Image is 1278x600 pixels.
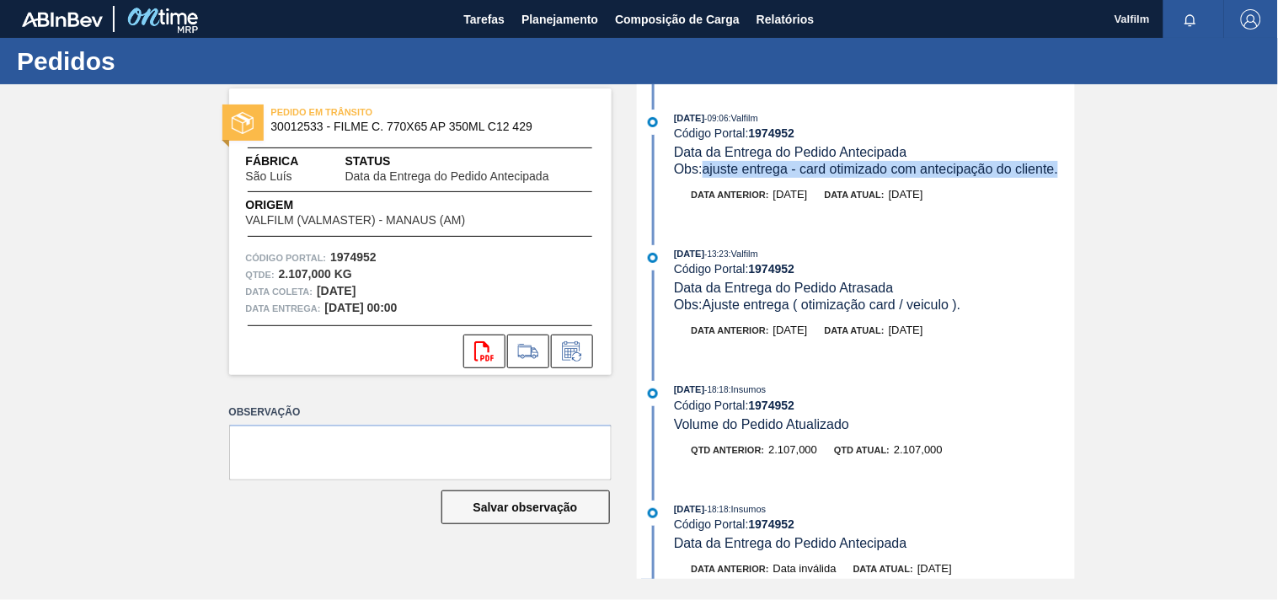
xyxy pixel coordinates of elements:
[246,300,321,317] span: Data entrega:
[729,504,767,514] span: : Insumos
[345,153,595,170] span: Status
[749,262,795,276] strong: 1974952
[674,113,704,123] span: [DATE]
[271,104,507,121] span: PEDIDO EM TRÂNSITO
[317,284,356,297] strong: [DATE]
[441,490,610,524] button: Salvar observação
[674,517,1074,531] div: Código Portal:
[692,445,765,455] span: Qtd anterior:
[729,249,758,259] span: : Valfilm
[22,12,103,27] img: TNhmsLtSVTkK8tSr43FrP2fwEKptu5GPRR3wAAAABJRU5ErkJggg==
[729,384,767,394] span: : Insumos
[773,188,808,201] span: [DATE]
[648,253,658,263] img: atual
[674,417,849,431] span: Volume do Pedido Atualizado
[894,443,943,456] span: 2.107,000
[1163,8,1217,31] button: Notificações
[674,145,907,159] span: Data da Entrega do Pedido Antecipada
[917,562,952,575] span: [DATE]
[648,117,658,127] img: atual
[889,188,923,201] span: [DATE]
[246,266,275,283] span: Qtde :
[246,283,313,300] span: Data coleta:
[674,384,704,394] span: [DATE]
[521,9,598,29] span: Planejamento
[246,196,514,214] span: Origem
[674,249,704,259] span: [DATE]
[279,267,352,281] strong: 2.107,000 KG
[757,9,814,29] span: Relatórios
[674,126,1074,140] div: Código Portal:
[705,249,729,259] span: - 13:23
[463,335,505,368] div: Abrir arquivo PDF
[692,190,769,200] span: Data anterior:
[246,170,292,183] span: São Luís
[692,564,769,574] span: Data anterior:
[246,153,345,170] span: Fábrica
[834,445,890,455] span: Qtd atual:
[705,385,729,394] span: - 18:18
[674,281,894,295] span: Data da Entrega do Pedido Atrasada
[692,325,769,335] span: Data anterior:
[648,508,658,518] img: atual
[749,399,795,412] strong: 1974952
[674,262,1074,276] div: Código Portal:
[648,388,658,399] img: atual
[853,564,913,574] span: Data atual:
[773,324,808,336] span: [DATE]
[749,517,795,531] strong: 1974952
[325,301,398,314] strong: [DATE] 00:00
[463,9,505,29] span: Tarefas
[674,297,961,312] span: Obs: Ajuste entrega ( otimização card / veiculo ).
[749,126,795,140] strong: 1974952
[246,249,327,266] span: Código Portal:
[674,399,1074,412] div: Código Portal:
[229,400,612,425] label: Observação
[330,250,377,264] strong: 1974952
[271,121,577,133] span: 30012533 - FILME C. 770X65 AP 350ML C12 429
[674,536,907,550] span: Data da Entrega do Pedido Antecipada
[674,504,704,514] span: [DATE]
[615,9,740,29] span: Composição de Carga
[551,335,593,368] div: Informar alteração no pedido
[768,443,817,456] span: 2.107,000
[345,170,549,183] span: Data da Entrega do Pedido Antecipada
[507,335,549,368] div: Ir para Composição de Carga
[17,51,316,71] h1: Pedidos
[705,505,729,514] span: - 18:18
[705,114,729,123] span: - 09:06
[1241,9,1261,29] img: Logout
[889,324,923,336] span: [DATE]
[246,214,466,227] span: VALFILM (VALMASTER) - MANAUS (AM)
[729,113,758,123] span: : Valfilm
[825,325,885,335] span: Data atual:
[674,162,1058,176] span: Obs: ajuste entrega - card otimizado com antecipação do cliente.
[232,112,254,134] img: status
[825,190,885,200] span: Data atual:
[773,562,837,575] span: Data inválida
